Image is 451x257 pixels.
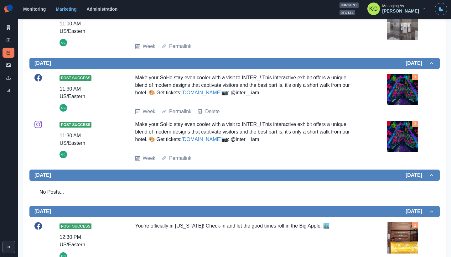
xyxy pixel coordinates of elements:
[23,7,46,12] a: Monitoring
[61,104,65,112] div: Gizelle Carlos
[135,222,359,251] div: You’re officially in [US_STATE]! Check-in and let the good times roll in the Big Apple. 🏙️
[387,121,418,152] img: jacotzxqxjnoh1gijeev
[60,233,107,249] div: 12:30 PM US/Eastern
[3,35,14,45] a: New Post
[362,3,431,15] button: Managing As[PERSON_NAME]
[387,9,418,40] img: v1srtay3cooh8ekk8xak
[3,23,14,33] a: Marketing Summary
[60,223,91,229] span: Post Success
[3,241,15,253] button: Expand
[61,39,65,46] div: Gizelle Carlos
[34,60,51,66] h2: [DATE]
[60,85,107,100] div: 11:30 AM US/Eastern
[34,183,435,201] div: No Posts...
[406,60,428,66] h2: [DATE]
[29,58,440,69] button: [DATE][DATE]
[34,172,51,178] h2: [DATE]
[412,74,418,80] div: Total Media Attached
[169,108,191,115] a: Permalink
[169,155,191,162] a: Permalink
[29,170,440,181] button: [DATE][DATE]
[412,121,418,127] div: Total Media Attached
[3,85,14,95] a: Review Summary
[60,20,107,35] div: 11:00 AM US/Eastern
[61,151,65,158] div: Gizelle Carlos
[3,60,14,70] a: Media Library
[340,10,355,16] span: 0 total
[60,122,91,128] span: Post Success
[60,75,91,81] span: Post Success
[135,9,359,38] div: Our stunning bathrooms feature sleek stand-up showers that rejuvenate the senses. 🚿
[205,108,220,115] a: Delete
[60,132,107,147] div: 11:30 AM US/Eastern
[406,208,428,214] h2: [DATE]
[86,7,117,12] a: Administration
[34,208,51,214] h2: [DATE]
[435,3,447,15] button: Toggle Mode
[340,3,359,8] span: 0 urgent
[382,8,419,14] div: [PERSON_NAME]
[182,90,222,95] a: [DOMAIN_NAME]
[182,137,222,142] a: [DOMAIN_NAME]
[382,4,404,8] div: Managing As
[387,222,418,254] img: acfv2fmpbdgpy0sqkdbf
[143,43,156,50] a: Week
[56,7,76,12] a: Marketing
[387,74,418,105] img: jacotzxqxjnoh1gijeev
[135,74,359,103] div: Make your SoHo stay even cooler with a visit to INTER_! This interactive exhibit offers a unique ...
[143,108,156,115] a: Week
[29,69,440,170] div: [DATE][DATE]
[143,155,156,162] a: Week
[169,43,191,50] a: Permalink
[369,1,378,16] div: Katrina Gallardo
[29,181,440,206] div: [DATE][DATE]
[135,121,359,149] div: Make your SoHo stay even cooler with a visit to INTER_! This interactive exhibit offers a unique ...
[3,73,14,83] a: Uploads
[406,172,428,178] h2: [DATE]
[412,222,418,228] div: Total Media Attached
[3,48,14,58] a: Post Schedule
[29,206,440,217] button: [DATE][DATE]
